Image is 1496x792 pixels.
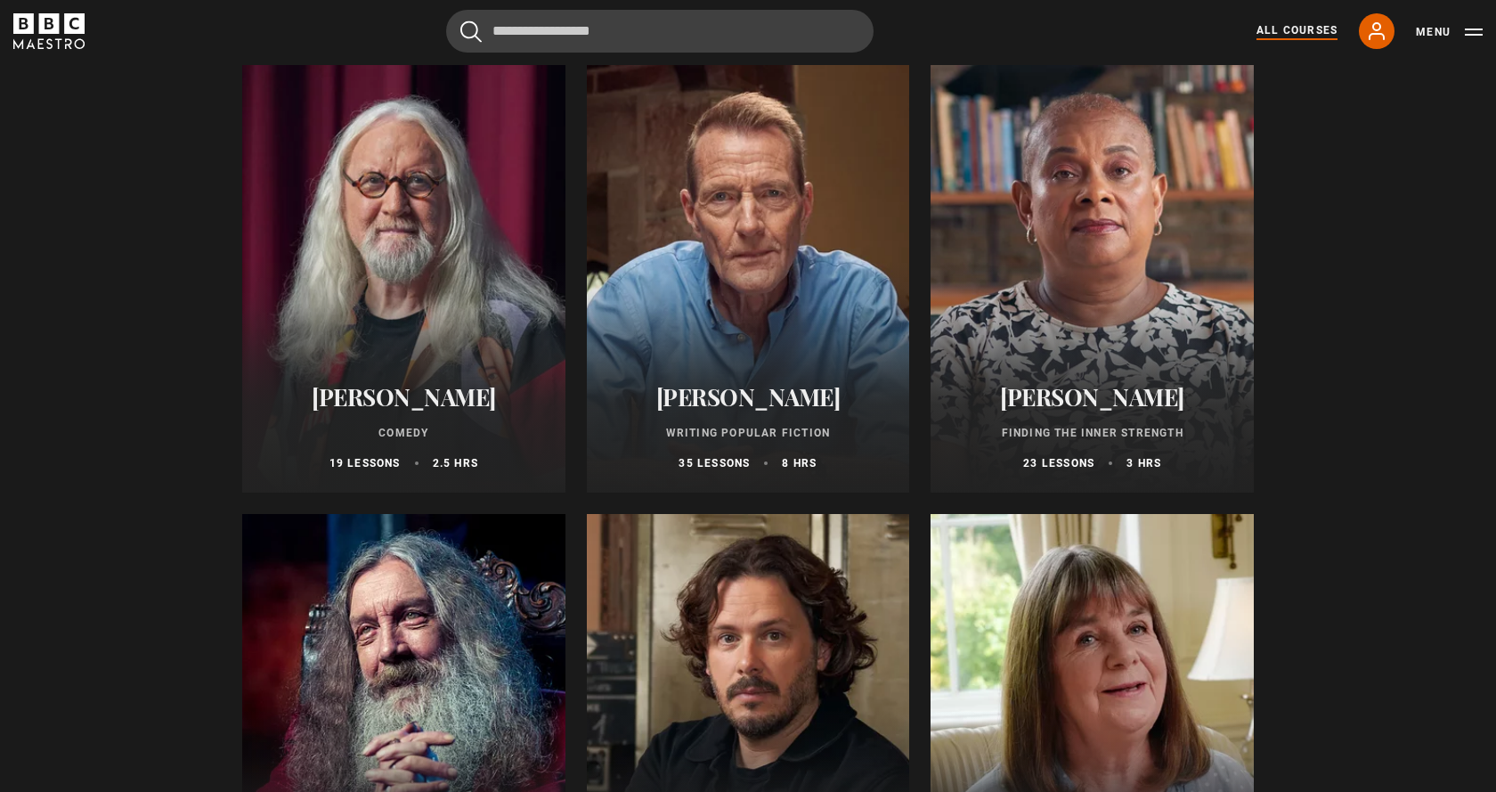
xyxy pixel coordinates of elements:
h2: [PERSON_NAME] [264,383,544,411]
a: All Courses [1256,22,1337,40]
a: [PERSON_NAME] Finding the Inner Strength 23 lessons 3 hrs [931,65,1254,493]
p: 8 hrs [782,455,817,471]
a: [PERSON_NAME] Writing Popular Fiction 35 lessons 8 hrs [587,65,910,493]
button: Submit the search query [460,20,482,43]
p: 35 lessons [679,455,750,471]
p: 2.5 hrs [433,455,478,471]
a: [PERSON_NAME] Comedy 19 lessons 2.5 hrs [242,65,565,493]
p: 3 hrs [1126,455,1161,471]
button: Toggle navigation [1416,23,1483,41]
p: Writing Popular Fiction [608,425,889,441]
p: Finding the Inner Strength [952,425,1232,441]
input: Search [446,10,874,53]
p: Comedy [264,425,544,441]
h2: [PERSON_NAME] [952,383,1232,411]
h2: [PERSON_NAME] [608,383,889,411]
p: 23 lessons [1023,455,1094,471]
svg: BBC Maestro [13,13,85,49]
p: 19 lessons [329,455,401,471]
